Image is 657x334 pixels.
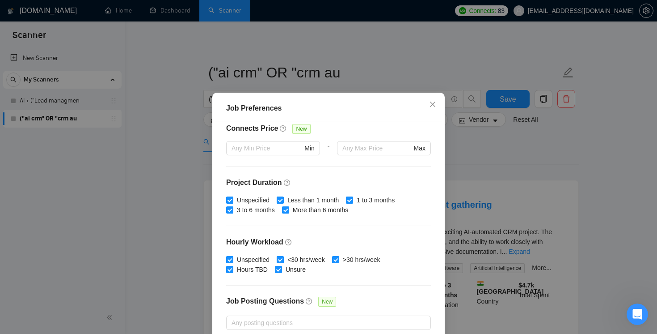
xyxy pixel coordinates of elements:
[284,179,291,186] span: question-circle
[233,205,278,215] span: 3 to 6 months
[285,239,292,246] span: question-circle
[342,143,412,153] input: Any Max Price
[292,124,310,134] span: New
[233,265,271,274] span: Hours TBD
[226,103,431,114] div: Job Preferences
[429,101,436,108] span: close
[284,255,328,265] span: <30 hrs/week
[289,205,352,215] span: More than 6 months
[226,177,431,188] h4: Project Duration
[304,143,315,153] span: Min
[353,195,398,205] span: 1 to 3 months
[414,143,425,153] span: Max
[280,125,287,132] span: question-circle
[320,141,337,166] div: -
[421,93,445,117] button: Close
[233,195,273,205] span: Unspecified
[306,298,313,305] span: question-circle
[226,123,278,134] h4: Connects Price
[339,255,384,265] span: >30 hrs/week
[226,237,431,248] h4: Hourly Workload
[233,255,273,265] span: Unspecified
[226,296,304,307] h4: Job Posting Questions
[284,195,342,205] span: Less than 1 month
[318,297,336,307] span: New
[627,304,648,325] iframe: Intercom live chat
[282,265,309,274] span: Unsure
[232,143,303,153] input: Any Min Price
